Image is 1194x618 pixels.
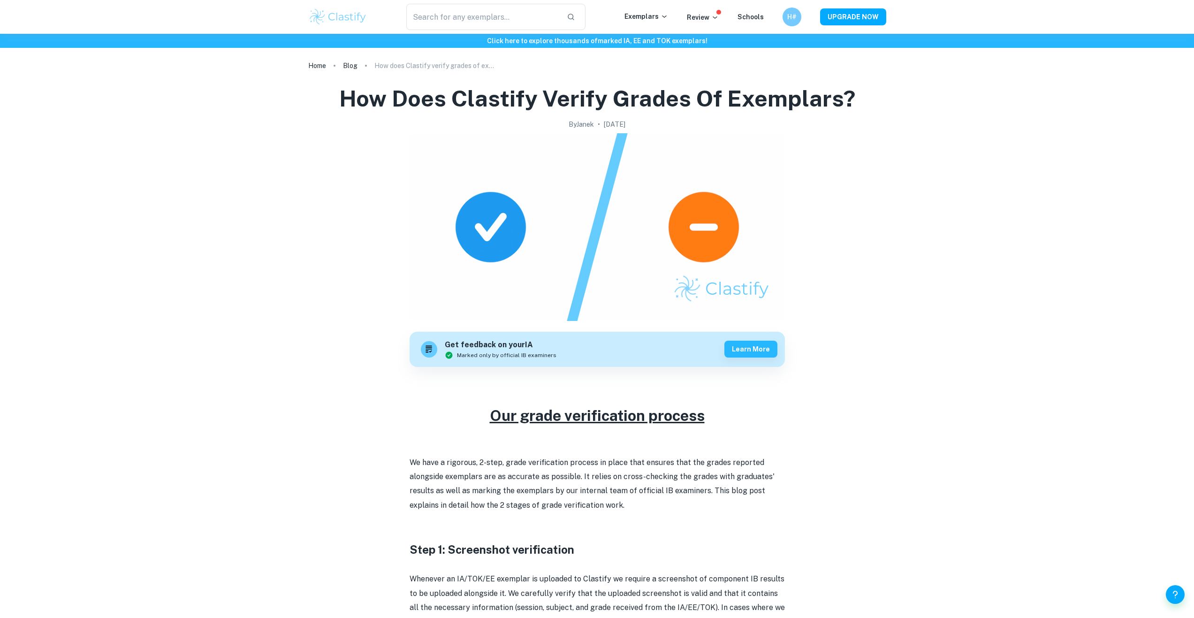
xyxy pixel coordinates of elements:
button: Learn more [724,341,777,358]
button: UPGRADE NOW [820,8,886,25]
img: How does Clastify verify grades of exemplars? cover image [410,133,785,321]
p: Review [687,12,719,23]
input: Search for any exemplars... [406,4,560,30]
h6: Get feedback on your IA [445,339,556,351]
p: How does Clastify verify grades of exemplars? [374,61,496,71]
u: Our grade verification process [490,407,705,424]
a: Blog [343,59,357,72]
button: Help and Feedback [1166,585,1185,604]
h6: H# [786,12,797,22]
img: Clastify logo [308,8,368,26]
p: Exemplars [624,11,668,22]
h2: [DATE] [604,119,625,130]
a: Get feedback on yourIAMarked only by official IB examinersLearn more [410,332,785,367]
h2: By Janek [569,119,594,130]
h6: Click here to explore thousands of marked IA, EE and TOK exemplars ! [2,36,1192,46]
a: Schools [738,13,764,21]
p: • [598,119,600,130]
h1: How does Clastify verify grades of exemplars? [339,84,855,114]
button: H# [783,8,801,26]
a: Home [308,59,326,72]
p: We have a rigorous, 2-step, grade verification process in place that ensures that the grades repo... [410,456,785,513]
span: Marked only by official IB examiners [457,351,556,359]
h3: Step 1: Screenshot verification [410,541,785,558]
